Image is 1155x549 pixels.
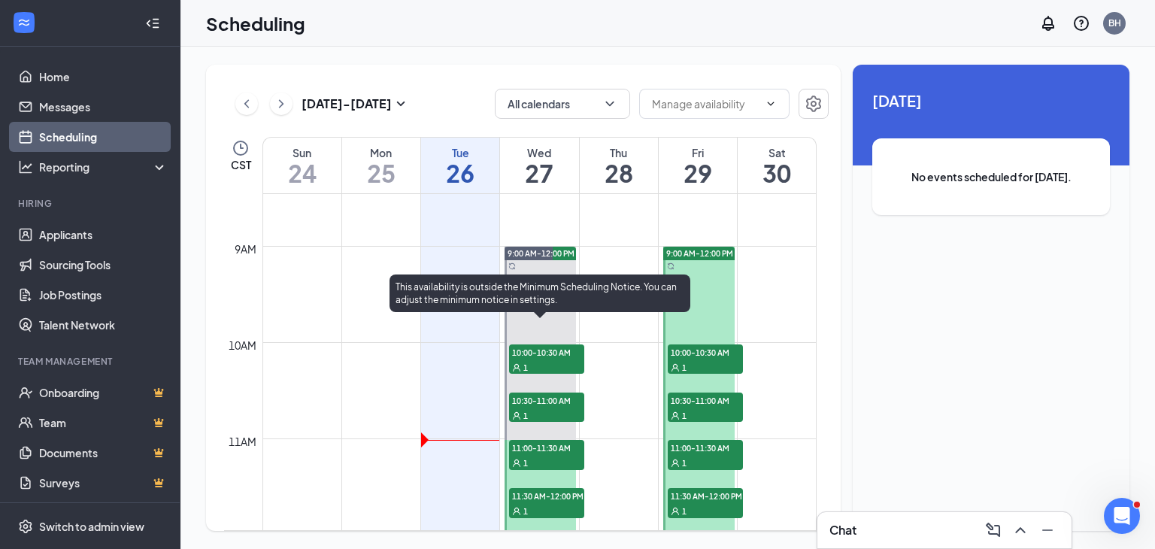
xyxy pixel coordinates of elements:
[984,521,1002,539] svg: ComposeMessage
[235,93,258,115] button: ChevronLeft
[239,95,254,113] svg: ChevronLeft
[602,96,617,111] svg: ChevronDown
[17,15,32,30] svg: WorkstreamLogo
[765,98,777,110] svg: ChevronDown
[39,280,168,310] a: Job Postings
[508,248,574,259] span: 9:00 AM-12:00 PM
[1104,498,1140,534] iframe: Intercom live chat
[39,468,168,498] a: SurveysCrown
[799,89,829,119] button: Settings
[500,138,578,193] a: August 27, 2025
[392,95,410,113] svg: SmallChevronDown
[509,393,584,408] span: 10:30-11:00 AM
[226,433,259,450] div: 11am
[671,459,680,468] svg: User
[981,518,1005,542] button: ComposeMessage
[1108,17,1121,29] div: BH
[682,458,687,469] span: 1
[206,11,305,36] h1: Scheduling
[668,440,743,455] span: 11:00-11:30 AM
[659,145,737,160] div: Fri
[667,262,675,270] svg: Sync
[18,197,165,210] div: Hiring
[682,362,687,373] span: 1
[509,344,584,359] span: 10:00-10:30 AM
[274,95,289,113] svg: ChevronRight
[682,411,687,421] span: 1
[508,262,516,270] svg: Sync
[668,393,743,408] span: 10:30-11:00 AM
[1035,518,1060,542] button: Minimize
[263,138,341,193] a: August 24, 2025
[512,411,521,420] svg: User
[872,89,1110,112] span: [DATE]
[263,145,341,160] div: Sun
[263,160,341,186] h1: 24
[39,408,168,438] a: TeamCrown
[145,16,160,31] svg: Collapse
[1011,521,1029,539] svg: ChevronUp
[231,157,251,172] span: CST
[232,241,259,257] div: 9am
[902,168,1080,185] span: No events scheduled for [DATE].
[390,274,690,312] div: This availability is outside the Minimum Scheduling Notice. You can adjust the minimum notice in ...
[1072,14,1090,32] svg: QuestionInfo
[682,506,687,517] span: 1
[39,159,168,174] div: Reporting
[671,507,680,516] svg: User
[39,122,168,152] a: Scheduling
[668,344,743,359] span: 10:00-10:30 AM
[580,138,658,193] a: August 28, 2025
[39,62,168,92] a: Home
[270,93,293,115] button: ChevronRight
[342,145,420,160] div: Mon
[523,362,528,373] span: 1
[18,355,165,368] div: Team Management
[495,89,630,119] button: All calendarsChevronDown
[342,160,420,186] h1: 25
[512,459,521,468] svg: User
[39,92,168,122] a: Messages
[302,96,392,112] h3: [DATE] - [DATE]
[18,519,33,534] svg: Settings
[1039,14,1057,32] svg: Notifications
[18,159,33,174] svg: Analysis
[659,138,737,193] a: August 29, 2025
[509,440,584,455] span: 11:00-11:30 AM
[39,250,168,280] a: Sourcing Tools
[738,138,816,193] a: August 30, 2025
[512,507,521,516] svg: User
[580,145,658,160] div: Thu
[523,411,528,421] span: 1
[805,95,823,113] svg: Settings
[671,363,680,372] svg: User
[523,506,528,517] span: 1
[666,248,733,259] span: 9:00 AM-12:00 PM
[1038,521,1056,539] svg: Minimize
[523,458,528,469] span: 1
[509,488,584,503] span: 11:30 AM-12:00 PM
[738,160,816,186] h1: 30
[668,488,743,503] span: 11:30 AM-12:00 PM
[671,411,680,420] svg: User
[39,220,168,250] a: Applicants
[829,522,856,538] h3: Chat
[500,160,578,186] h1: 27
[342,138,420,193] a: August 25, 2025
[500,145,578,160] div: Wed
[421,160,499,186] h1: 26
[1008,518,1032,542] button: ChevronUp
[738,145,816,160] div: Sat
[226,529,259,546] div: 12pm
[512,363,521,372] svg: User
[421,138,499,193] a: August 26, 2025
[226,337,259,353] div: 10am
[39,378,168,408] a: OnboardingCrown
[659,160,737,186] h1: 29
[39,519,144,534] div: Switch to admin view
[39,310,168,340] a: Talent Network
[652,96,759,112] input: Manage availability
[232,139,250,157] svg: Clock
[39,438,168,468] a: DocumentsCrown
